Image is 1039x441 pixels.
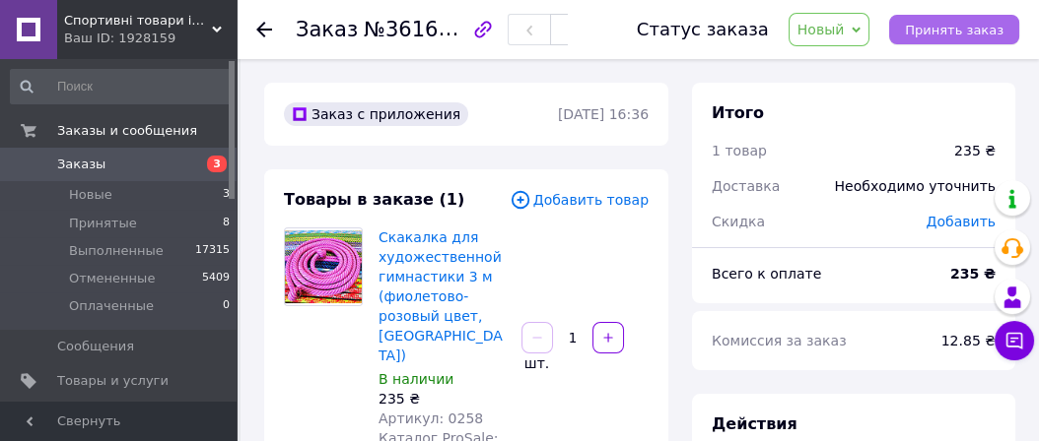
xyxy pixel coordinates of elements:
[712,266,821,282] span: Всего к оплате
[223,297,230,315] span: 0
[637,20,769,39] div: Статус заказа
[69,215,137,232] span: Принятые
[285,230,362,303] img: Скакалка для художественной гимнастики 3 м (фиолетово-розовый цвет, Украина)
[284,190,464,209] span: Товары в заказе (1)
[195,242,230,260] span: 17315
[510,189,649,211] span: Добавить товар
[905,23,1004,37] span: Принять заказ
[64,30,237,47] div: Ваш ID: 1928159
[256,20,272,39] div: Вернуться назад
[995,321,1034,360] button: Чат с покупателем
[57,156,105,173] span: Заказы
[69,242,164,260] span: Выполненные
[712,143,767,158] span: 1 товар
[519,353,551,373] div: шт.
[379,371,453,387] span: В наличии
[712,178,780,194] span: Доставка
[296,18,358,41] span: Заказ
[57,338,134,355] span: Сообщения
[797,22,845,37] span: Новый
[223,215,230,232] span: 8
[69,186,112,204] span: Новые
[207,156,227,172] span: 3
[823,164,1007,208] div: Необходимо уточнить
[223,186,230,204] span: 3
[950,266,996,282] b: 235 ₴
[379,410,483,426] span: Артикул: 0258
[712,214,765,229] span: Скидка
[712,333,847,348] span: Комиссия за заказ
[284,102,468,126] div: Заказ с приложения
[379,389,506,409] div: 235 ₴
[927,214,996,229] span: Добавить
[379,229,503,363] a: Скакалка для художественной гимнастики 3 м (фиолетово-розовый цвет, [GEOGRAPHIC_DATA])
[57,372,169,390] span: Товары и услуги
[712,414,797,433] span: Действия
[889,15,1019,44] button: Принять заказ
[64,12,212,30] span: Спортивні товари інтернет-магазин Ритм
[10,69,232,104] input: Поиск
[202,270,230,287] span: 5409
[57,122,197,140] span: Заказы и сообщения
[69,297,154,315] span: Оплаченные
[941,333,996,348] span: 12.85 ₴
[558,106,649,122] time: [DATE] 16:36
[364,17,504,41] span: №361643630
[69,270,155,287] span: Отмененные
[954,141,996,160] div: 235 ₴
[712,103,764,122] span: Итого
